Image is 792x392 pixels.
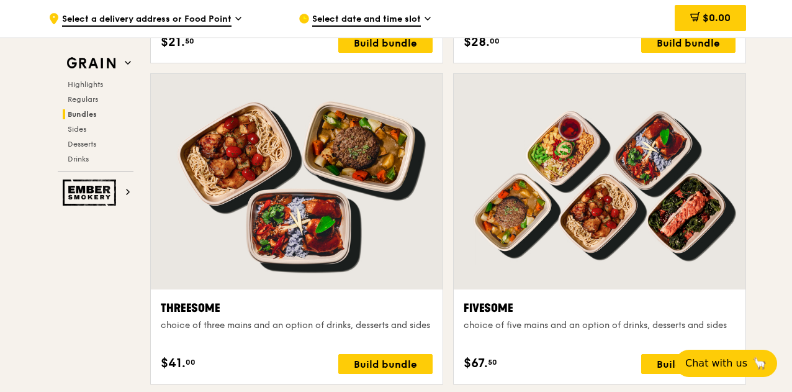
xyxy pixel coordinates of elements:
span: Highlights [68,80,103,89]
span: Bundles [68,110,97,119]
div: Build bundle [338,33,433,53]
div: Build bundle [641,33,736,53]
span: Drinks [68,155,89,163]
span: $41. [161,354,186,373]
button: Chat with us🦙 [675,350,777,377]
span: Regulars [68,95,98,104]
img: Ember Smokery web logo [63,180,120,206]
span: 00 [490,36,500,46]
div: choice of three mains and an option of drinks, desserts and sides [161,319,433,332]
div: Build bundle [338,354,433,374]
div: choice of five mains and an option of drinks, desserts and sides [464,319,736,332]
span: 00 [186,357,196,367]
span: $21. [161,33,185,52]
span: $28. [464,33,490,52]
span: Chat with us [685,356,747,371]
span: 50 [488,357,497,367]
div: Threesome [161,299,433,317]
span: 🦙 [752,356,767,371]
span: 50 [185,36,194,46]
span: Select date and time slot [312,13,421,27]
span: $0.00 [703,12,731,24]
img: Grain web logo [63,52,120,75]
span: Select a delivery address or Food Point [62,13,232,27]
div: Build bundle [641,354,736,374]
span: Sides [68,125,86,134]
span: $67. [464,354,488,373]
div: Fivesome [464,299,736,317]
span: Desserts [68,140,96,148]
